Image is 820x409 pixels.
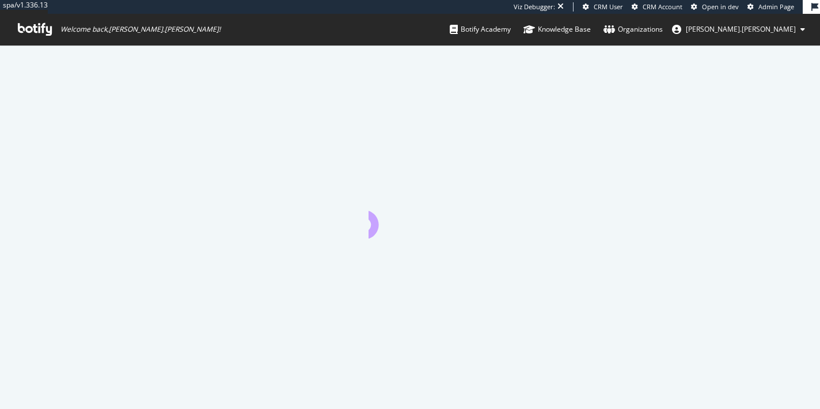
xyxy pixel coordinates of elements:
[758,2,794,11] span: Admin Page
[603,24,663,35] div: Organizations
[691,2,739,12] a: Open in dev
[747,2,794,12] a: Admin Page
[514,2,555,12] div: Viz Debugger:
[523,14,591,45] a: Knowledge Base
[643,2,682,11] span: CRM Account
[686,24,796,34] span: kate.weiler
[450,14,511,45] a: Botify Academy
[450,24,511,35] div: Botify Academy
[523,24,591,35] div: Knowledge Base
[632,2,682,12] a: CRM Account
[594,2,623,11] span: CRM User
[702,2,739,11] span: Open in dev
[60,25,221,34] span: Welcome back, [PERSON_NAME].[PERSON_NAME] !
[583,2,623,12] a: CRM User
[369,197,451,238] div: animation
[603,14,663,45] a: Organizations
[663,20,814,39] button: [PERSON_NAME].[PERSON_NAME]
